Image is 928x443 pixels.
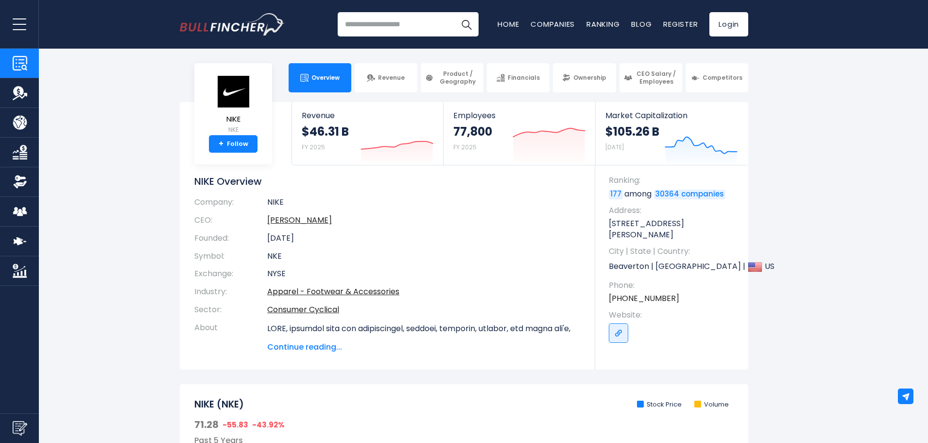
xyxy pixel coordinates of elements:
[605,124,659,139] strong: $105.26 B
[531,19,575,29] a: Companies
[609,246,739,257] span: City | State | Country:
[180,13,284,35] a: Go to homepage
[216,125,250,134] small: NKE
[609,323,628,343] a: Go to link
[267,197,581,212] td: NIKE
[267,230,581,248] td: [DATE]
[586,19,619,29] a: Ranking
[637,401,682,409] li: Stock Price
[292,102,443,165] a: Revenue $46.31 B FY 2025
[302,111,433,120] span: Revenue
[605,111,738,120] span: Market Capitalization
[609,218,739,240] p: [STREET_ADDRESS][PERSON_NAME]
[267,286,399,297] a: Apparel - Footwear & Accessories
[421,63,483,92] a: Product / Geography
[605,143,624,151] small: [DATE]
[703,74,742,82] span: Competitors
[609,205,739,216] span: Address:
[209,135,258,153] a: +Follow
[596,102,747,165] a: Market Capitalization $105.26 B [DATE]
[619,63,682,92] a: CEO Salary / Employees
[498,19,519,29] a: Home
[194,175,581,188] h1: NIKE Overview
[355,63,417,92] a: Revenue
[609,280,739,291] span: Phone:
[609,190,623,199] a: 177
[267,248,581,266] td: NKE
[508,74,540,82] span: Financials
[378,74,405,82] span: Revenue
[194,230,267,248] th: Founded:
[194,418,219,431] span: 71.28
[609,175,739,186] span: Ranking:
[289,63,351,92] a: Overview
[194,248,267,266] th: Symbol:
[267,304,339,315] a: Consumer Cyclical
[487,63,550,92] a: Financials
[194,319,267,353] th: About
[194,301,267,319] th: Sector:
[302,124,349,139] strong: $46.31 B
[252,420,285,430] span: -43.92%
[453,143,477,151] small: FY 2025
[654,190,725,199] a: 30364 companies
[302,143,325,151] small: FY 2025
[194,212,267,230] th: CEO:
[194,399,244,411] h2: NIKE (NKE)
[13,175,27,189] img: Ownership
[453,124,492,139] strong: 77,800
[635,70,678,85] span: CEO Salary / Employees
[573,74,606,82] span: Ownership
[631,19,652,29] a: Blog
[444,102,595,165] a: Employees 77,800 FY 2025
[609,293,679,304] a: [PHONE_NUMBER]
[686,63,748,92] a: Competitors
[311,74,340,82] span: Overview
[216,75,251,136] a: NIKE NKE
[609,310,739,320] span: Website:
[194,283,267,301] th: Industry:
[694,401,729,409] li: Volume
[553,63,616,92] a: Ownership
[454,12,479,36] button: Search
[267,214,332,226] a: ceo
[709,12,748,36] a: Login
[453,111,585,120] span: Employees
[219,140,223,148] strong: +
[609,189,739,199] p: among
[663,19,698,29] a: Register
[267,341,581,353] span: Continue reading...
[180,13,285,35] img: Bullfincher logo
[194,265,267,283] th: Exchange:
[609,260,739,274] p: Beaverton | [GEOGRAPHIC_DATA] | US
[194,197,267,212] th: Company:
[267,265,581,283] td: NYSE
[223,420,248,430] span: -55.83
[216,115,250,124] span: NIKE
[436,70,479,85] span: Product / Geography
